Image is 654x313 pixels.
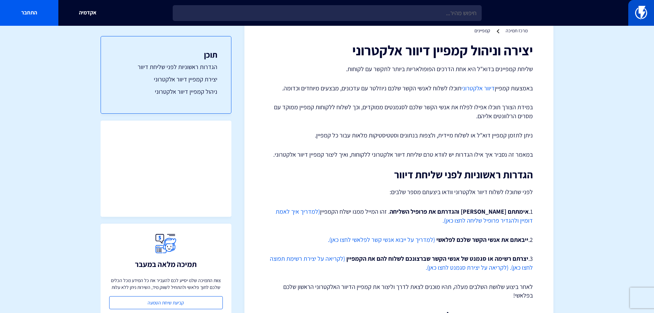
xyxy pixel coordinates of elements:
[346,255,528,262] strong: יצרתם רשימה או סגמנט של אנשי הקשר שברצונכם לשלוח להם את הקמפיין
[109,277,223,291] p: צוות התמיכה שלנו יסייע לכם להעביר את כל המידע מכל הכלים שלכם לתוך פלאשי ולהתחיל לשווק מיד, השירות...
[436,236,528,244] strong: ייבאתם את אנשי הקשר שלכם לפלאשי
[265,131,533,140] p: ניתן לתזמן קמפיין דוא"ל או לשלוח מיידית, ולצפות בנתונים וסטטיסטיקות מלאות עבור כל קמפיין.
[265,43,533,58] h1: יצירה וניהול קמפיין דיוור אלקטרוני
[506,27,528,34] a: מרכז תמיכה
[265,187,533,197] p: לפני שתוכלו לשלוח דיוור אלקטרוני וודאו ביצעתם מספר שלבים:
[115,50,217,59] h3: תוכן
[135,260,197,268] h3: תמיכה מלאה במעבר
[173,5,482,21] input: חיפוש מהיר...
[390,208,529,215] strong: אימתתם [PERSON_NAME] והגדרתם את פרופיל השליחה
[109,296,223,309] a: קביעת שיחת הטמעה
[328,236,435,244] a: (למדריך על ייבוא אנשי קשר לפלאשי לחצו כאן).
[265,150,533,159] p: במאמר זה נסביר איך אילו הגדרות יש לוודא טרם שליחת דיוור אלקטרוני ללקוחות, ואיך ליצור קמפיין דיוור...
[115,87,217,96] a: ניהול קמפיין דיוור אלקטרוני
[474,27,490,34] a: קמפיינים
[265,84,533,93] p: באמצעות קמפיין תוכלו לשלוח לאנשי הקשר שלכם ניוזלטר עם עדכונים, מבצעים מיוחדים וכדומה.
[265,254,533,272] p: 3.
[461,84,495,92] a: דיוור אלקטרוני
[115,75,217,84] a: יצירת קמפיין דיוור אלקטרוני
[265,235,533,244] p: 2.
[265,103,533,120] p: במידת הצורך תוכלו אפילו לפלח את אנשי הקשר שלכם לסגמנטים ממוקדים, וכך לשלוח ללקוחות קמפיין ממוקד ע...
[276,208,533,224] a: (למדריך איך לאמת דומיין ולהגדיר פרופיל שליחה לחצו כאן).
[426,264,508,271] a: (לקריאה על יצירת סגמנט לחצו כאן).
[265,282,533,300] p: לאחר ביצוע שלושת השלבים מעלה, תהיו מוכנים לצאת לדרך וליצור את קמפיין הדיוור האלקטרוני הראשון שלכם...
[265,207,533,225] p: 1. . זהו המייל ממנו ישלח הקמפיין
[115,63,217,71] a: הגדרות ראשוניות לפני שליחת דיוור
[265,169,533,180] h2: הגדרות ראשוניות לפני שליחת דיוור
[270,255,533,271] a: (לקריאה על יצירת רשימת תפוצה לחצו כאן).
[265,65,533,74] p: שליחת קמפיינים בדוא"ל היא אחת הדרכים הפופולאריות ביותר לתקשר עם לקוחות.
